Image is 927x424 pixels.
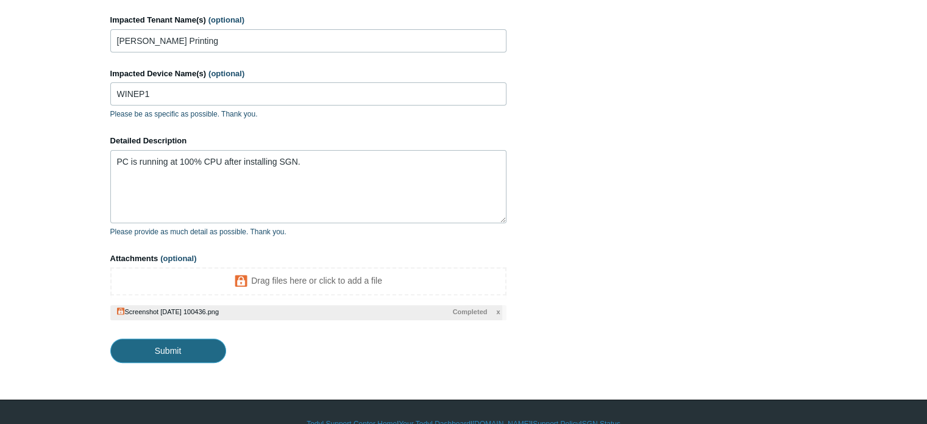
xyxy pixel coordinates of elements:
input: Submit [110,339,226,363]
label: Impacted Tenant Name(s) [110,14,506,26]
label: Detailed Description [110,135,506,147]
span: x [496,307,500,317]
span: (optional) [208,69,244,78]
span: (optional) [208,15,244,24]
span: (optional) [160,254,196,263]
p: Please be as specific as possible. Thank you. [110,109,506,120]
label: Impacted Device Name(s) [110,68,506,80]
span: Completed [453,307,488,317]
label: Attachments [110,253,506,265]
p: Please provide as much detail as possible. Thank you. [110,226,506,237]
